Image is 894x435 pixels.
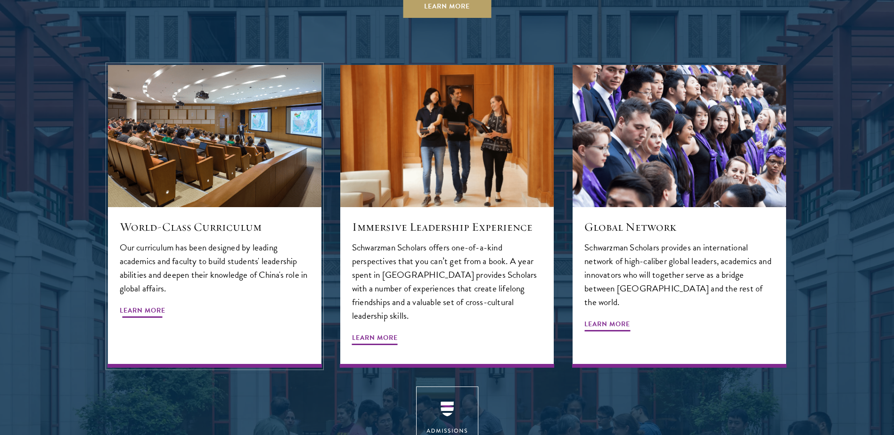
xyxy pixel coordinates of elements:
h5: World-Class Curriculum [120,219,310,235]
h5: Immersive Leadership Experience [352,219,542,235]
h5: Global Network [584,219,774,235]
span: Learn More [352,332,398,346]
span: Learn More [120,305,165,319]
span: Learn More [584,318,630,333]
p: Schwarzman Scholars offers one-of-a-kind perspectives that you can’t get from a book. A year spen... [352,241,542,322]
p: Schwarzman Scholars provides an international network of high-caliber global leaders, academics a... [584,241,774,309]
a: Global Network Schwarzman Scholars provides an international network of high-caliber global leade... [573,65,786,368]
p: Our curriculum has been designed by leading academics and faculty to build students' leadership a... [120,241,310,295]
a: World-Class Curriculum Our curriculum has been designed by leading academics and faculty to build... [108,65,321,368]
a: Immersive Leadership Experience Schwarzman Scholars offers one-of-a-kind perspectives that you ca... [340,65,554,368]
